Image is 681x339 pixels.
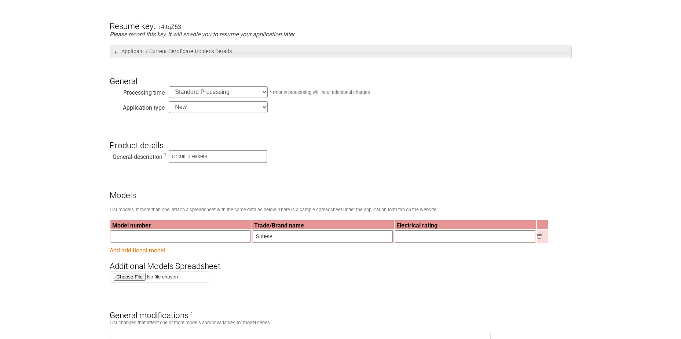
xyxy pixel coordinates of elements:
[110,178,572,200] h3: Models
[164,152,166,157] span: This is a description of the “type” of electrical equipment being more specific than the Regulato...
[110,247,165,254] a: Add additional model
[110,207,437,212] small: List models. If more than one, attach a spreadsheet with the same data as below. There is a sampl...
[110,128,572,150] h3: Product details
[270,90,370,95] small: * Priority processing will incur additional charges
[110,152,165,159] div: General description
[110,220,252,229] th: Model number
[110,298,572,320] h3: General modifications
[252,220,394,229] th: Trade/Brand name
[159,23,181,30] div: r4ItqZ53
[110,102,165,110] div: Application type
[537,234,542,239] img: Remove
[110,31,296,38] em: Please record this key, it will enable you to resume your application later.
[110,87,165,95] div: Processing time
[110,320,271,325] small: List changes that affect one or more models and/or variables for model series.
[110,64,572,86] h3: General
[110,45,572,58] h3: Applicant / Current Certificate Holder’s Details
[110,249,572,271] h3: Additional Models Spreadsheet
[190,311,192,317] span: General Modifications are changes that affect one or more models. E.g. Alternative brand names or...
[395,220,536,229] th: Electrical rating
[110,9,155,31] h3: Resume key:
